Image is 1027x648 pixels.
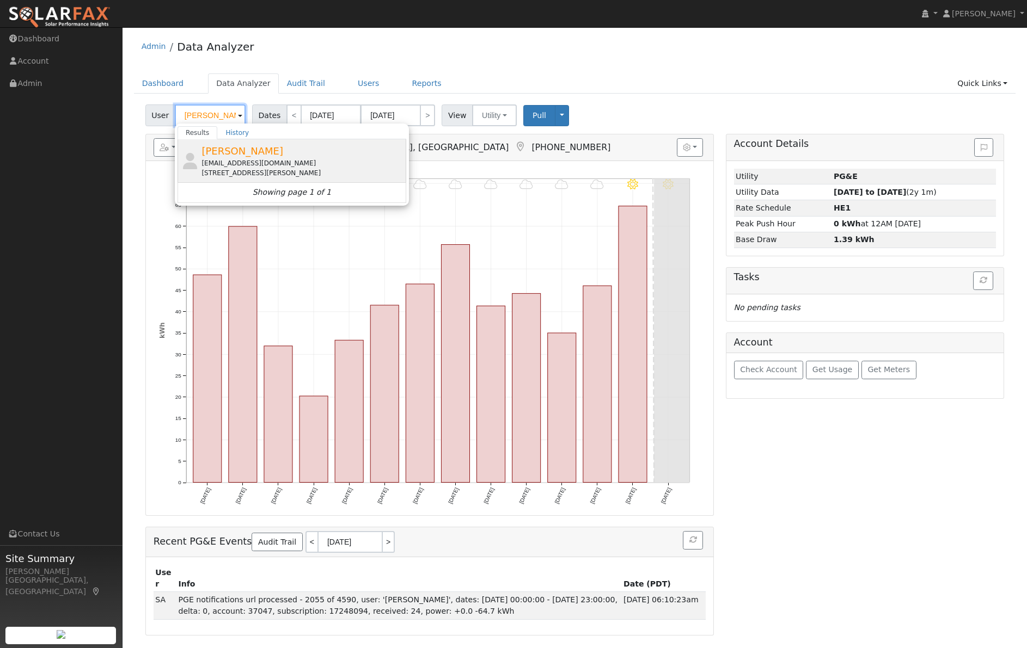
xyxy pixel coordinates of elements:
[660,487,673,505] text: [DATE]
[154,565,176,592] th: User
[305,531,317,553] a: <
[145,104,175,126] span: User
[286,104,302,126] a: <
[279,73,333,94] a: Audit Trail
[350,73,388,94] a: Users
[734,200,832,216] td: Rate Schedule
[217,126,257,139] a: History
[178,458,181,464] text: 5
[621,592,706,619] td: [DATE] 06:10:23am
[514,141,526,152] a: Map
[201,158,404,168] div: [EMAIL_ADDRESS][DOMAIN_NAME]
[973,271,993,290] button: Refresh
[548,333,576,483] rect: onclick=""
[175,437,181,443] text: 10
[447,487,460,505] text: [DATE]
[952,9,1016,18] span: [PERSON_NAME]
[621,565,706,592] th: Date (PDT)
[554,487,566,505] text: [DATE]
[867,365,910,374] span: Get Meters
[589,487,602,505] text: [DATE]
[193,275,221,483] rect: onclick=""
[472,104,517,126] button: Utility
[734,303,800,312] i: No pending tasks
[175,202,181,208] text: 65
[134,73,192,94] a: Dashboard
[482,487,495,505] text: [DATE]
[175,287,181,293] text: 45
[322,142,509,152] span: [GEOGRAPHIC_DATA], [GEOGRAPHIC_DATA]
[154,531,706,553] h5: Recent PG&E Events
[583,286,612,483] rect: onclick=""
[175,266,181,272] text: 50
[533,111,546,120] span: Pull
[974,138,993,157] button: Issue History
[484,179,498,190] i: 9/11 - MostlyCloudy
[8,6,111,29] img: SolarFax
[252,533,302,551] a: Audit Trail
[175,394,181,400] text: 20
[406,284,434,483] rect: onclick=""
[177,40,254,53] a: Data Analyzer
[734,216,832,232] td: Peak Push Hour
[834,188,906,196] strong: [DATE] to [DATE]
[252,104,287,126] span: Dates
[142,42,166,51] a: Admin
[812,365,852,374] span: Get Usage
[619,206,647,483] rect: onclick=""
[341,487,353,505] text: [DATE]
[834,203,851,212] strong: C
[734,271,997,283] h5: Tasks
[57,630,65,639] img: retrieve
[234,487,247,505] text: [DATE]
[178,126,218,139] a: Results
[175,245,181,251] text: 55
[175,351,181,357] text: 30
[178,480,181,486] text: 0
[305,487,318,505] text: [DATE]
[201,145,283,157] span: [PERSON_NAME]
[834,188,937,196] span: (2y 1m)
[175,223,181,229] text: 60
[175,330,181,336] text: 35
[441,245,469,483] rect: onclick=""
[683,531,703,550] button: Refresh
[861,361,916,379] button: Get Meters
[734,184,832,200] td: Utility Data
[370,305,399,483] rect: onclick=""
[412,487,424,505] text: [DATE]
[591,179,604,190] i: 9/14 - MostlyCloudy
[176,565,621,592] th: Info
[208,73,279,94] a: Data Analyzer
[834,172,858,181] strong: ID: 17248094, authorized: 09/03/25
[158,323,166,339] text: kWh
[477,306,505,483] rect: onclick=""
[555,179,568,190] i: 9/13 - MostlyCloudy
[442,104,473,126] span: View
[834,235,875,244] strong: 1.39 kWh
[734,169,832,184] td: Utility
[270,487,283,505] text: [DATE]
[519,179,533,190] i: 9/12 - MostlyCloudy
[834,219,861,228] strong: 0 kWh
[5,566,117,577] div: [PERSON_NAME]
[518,487,531,505] text: [DATE]
[229,226,257,483] rect: onclick=""
[154,592,176,619] td: SDP Admin
[512,294,541,483] rect: onclick=""
[420,104,435,126] a: >
[531,142,610,152] span: [PHONE_NUMBER]
[376,487,389,505] text: [DATE]
[201,168,404,178] div: [STREET_ADDRESS][PERSON_NAME]
[404,73,450,94] a: Reports
[176,592,621,619] td: PGE notifications url processed - 2055 of 4590, user: '[PERSON_NAME]', dates: [DATE] 00:00:00 - [...
[413,179,427,190] i: 9/09 - Cloudy
[253,187,331,198] i: Showing page 1 of 1
[299,396,328,483] rect: onclick=""
[199,487,211,505] text: [DATE]
[175,416,181,422] text: 15
[175,308,181,314] text: 40
[734,232,832,248] td: Base Draw
[806,361,859,379] button: Get Usage
[5,575,117,597] div: [GEOGRAPHIC_DATA], [GEOGRAPHIC_DATA]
